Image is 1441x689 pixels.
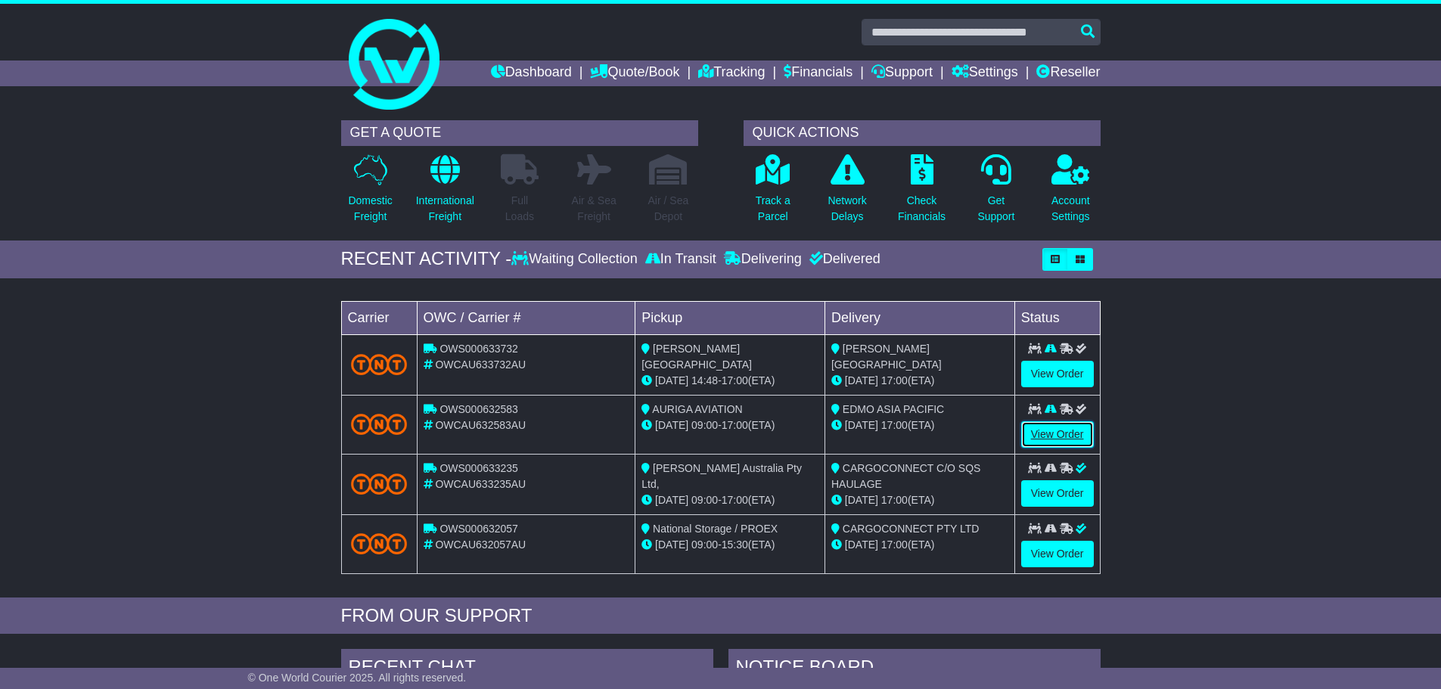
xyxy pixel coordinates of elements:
a: View Order [1021,541,1094,567]
td: Pickup [635,301,825,334]
span: AURIGA AVIATION [652,403,742,415]
span: OWS000633732 [439,343,518,355]
span: OWS000632583 [439,403,518,415]
span: 09:00 [691,538,718,551]
span: OWCAU632583AU [435,419,526,431]
div: FROM OUR SUPPORT [341,605,1101,627]
a: View Order [1021,361,1094,387]
span: 17:00 [881,419,908,431]
div: (ETA) [831,537,1008,553]
img: TNT_Domestic.png [351,533,408,554]
span: 15:30 [722,538,748,551]
a: View Order [1021,480,1094,507]
div: - (ETA) [641,417,818,433]
span: [PERSON_NAME] [GEOGRAPHIC_DATA] [831,343,942,371]
a: DomesticFreight [347,154,393,233]
span: OWCAU633732AU [435,358,526,371]
span: [DATE] [655,538,688,551]
div: Delivered [806,251,880,268]
span: 17:00 [722,374,748,386]
span: OWS000632057 [439,523,518,535]
p: Get Support [977,193,1014,225]
img: TNT_Domestic.png [351,414,408,434]
a: Support [871,61,933,86]
span: [DATE] [845,374,878,386]
div: (ETA) [831,417,1008,433]
span: 17:00 [881,538,908,551]
a: Tracking [698,61,765,86]
a: Quote/Book [590,61,679,86]
a: AccountSettings [1051,154,1091,233]
a: View Order [1021,421,1094,448]
span: OWS000633235 [439,462,518,474]
a: Track aParcel [755,154,791,233]
div: QUICK ACTIONS [744,120,1101,146]
span: [DATE] [655,419,688,431]
span: [DATE] [655,494,688,506]
p: Track a Parcel [756,193,790,225]
span: EDMO ASIA PACIFIC [843,403,944,415]
span: OWCAU632057AU [435,538,526,551]
div: RECENT ACTIVITY - [341,248,512,270]
span: 09:00 [691,494,718,506]
span: 14:48 [691,374,718,386]
div: - (ETA) [641,537,818,553]
div: In Transit [641,251,720,268]
a: Financials [784,61,852,86]
td: Carrier [341,301,417,334]
a: GetSupport [977,154,1015,233]
span: [DATE] [845,419,878,431]
span: [DATE] [655,374,688,386]
div: GET A QUOTE [341,120,698,146]
div: (ETA) [831,492,1008,508]
p: Account Settings [1051,193,1090,225]
span: 17:00 [722,419,748,431]
img: TNT_Domestic.png [351,473,408,494]
div: (ETA) [831,373,1008,389]
p: Network Delays [828,193,866,225]
a: NetworkDelays [827,154,867,233]
div: Delivering [720,251,806,268]
div: - (ETA) [641,373,818,389]
span: © One World Courier 2025. All rights reserved. [248,672,467,684]
a: Settings [952,61,1018,86]
span: [DATE] [845,538,878,551]
p: Full Loads [501,193,539,225]
p: Air & Sea Freight [572,193,616,225]
img: TNT_Domestic.png [351,354,408,374]
a: Reseller [1036,61,1100,86]
p: Check Financials [898,193,946,225]
span: [PERSON_NAME] Australia Pty Ltd, [641,462,802,490]
div: Waiting Collection [511,251,641,268]
td: OWC / Carrier # [417,301,635,334]
span: [DATE] [845,494,878,506]
span: 17:00 [881,374,908,386]
span: CARGOCONNECT C/O SQS HAULAGE [831,462,980,490]
span: 09:00 [691,419,718,431]
p: International Freight [416,193,474,225]
p: Domestic Freight [348,193,392,225]
span: 17:00 [722,494,748,506]
span: [PERSON_NAME] [GEOGRAPHIC_DATA] [641,343,752,371]
td: Status [1014,301,1100,334]
a: Dashboard [491,61,572,86]
span: CARGOCONNECT PTY LTD [843,523,979,535]
span: 17:00 [881,494,908,506]
a: CheckFinancials [897,154,946,233]
span: OWCAU633235AU [435,478,526,490]
p: Air / Sea Depot [648,193,689,225]
span: National Storage / PROEX [653,523,778,535]
td: Delivery [825,301,1014,334]
a: InternationalFreight [415,154,475,233]
div: - (ETA) [641,492,818,508]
